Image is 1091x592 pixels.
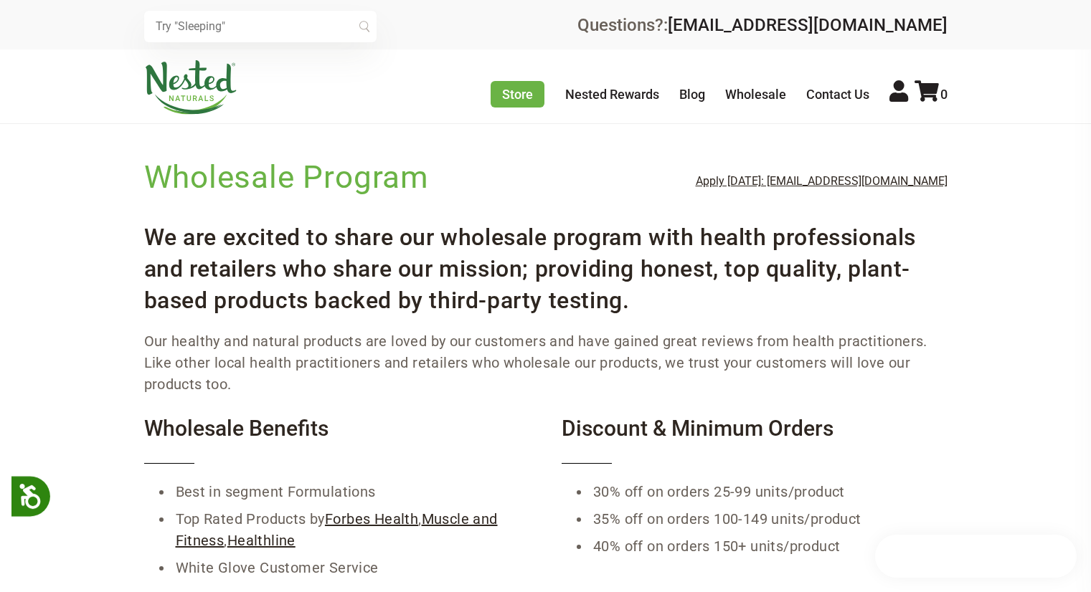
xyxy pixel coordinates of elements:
h3: We are excited to share our wholesale program with health professionals and retailers who share o... [144,210,948,316]
h1: Wholesale Program [144,156,430,199]
a: 0 [915,87,948,102]
li: 30% off on orders 25-99 units/product [590,478,948,505]
input: Try "Sleeping" [144,11,377,42]
a: [EMAIL_ADDRESS][DOMAIN_NAME] [668,15,948,35]
h4: Discount & Minimum Orders [562,416,948,464]
a: Store [491,81,544,108]
iframe: Button to open loyalty program pop-up [875,535,1077,578]
li: White Glove Customer Service [173,554,530,581]
a: Muscle and Fitness [176,510,498,549]
a: Apply [DATE]: [EMAIL_ADDRESS][DOMAIN_NAME] [696,175,948,188]
a: Blog [679,87,705,102]
li: 35% off on orders 100-149 units/product [590,505,948,533]
div: Questions?: [577,16,948,34]
a: Contact Us [806,87,869,102]
img: Nested Naturals [144,60,237,115]
a: Healthline [227,532,296,549]
a: Nested Rewards [565,87,659,102]
span: 0 [940,87,948,102]
h4: Wholesale Benefits [144,416,530,464]
li: Best in segment Formulations [173,478,530,505]
a: Wholesale [725,87,786,102]
p: Our healthy and natural products are loved by our customers and have gained great reviews from he... [144,330,948,395]
li: Top Rated Products by , , [173,505,530,554]
a: Forbes Health [325,510,418,527]
li: 40% off on orders 150+ units/product [590,533,948,560]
